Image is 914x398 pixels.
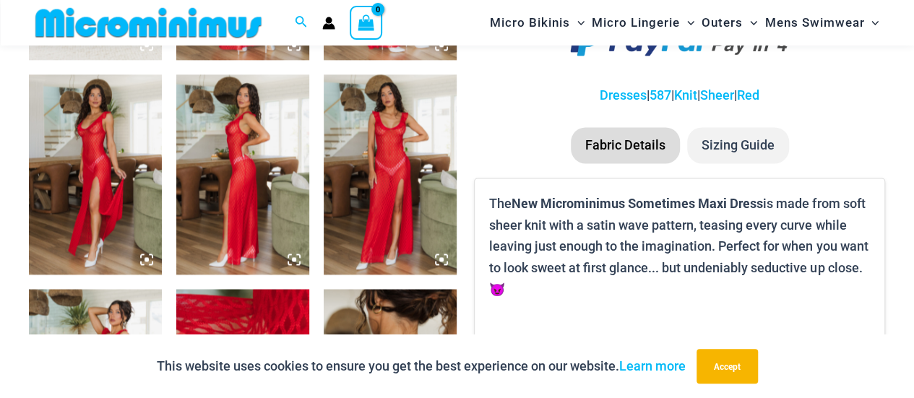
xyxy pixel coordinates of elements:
[764,4,864,41] span: Mens Swimwear
[761,4,882,41] a: Mens SwimwearMenu ToggleMenu Toggle
[295,14,308,32] a: Search icon link
[687,127,789,163] li: Sizing Guide
[176,74,309,274] img: Sometimes Red 587 Dress
[570,4,585,41] span: Menu Toggle
[489,193,870,300] p: The is made from soft sheer knit with a satin wave pattern, teasing every curve while leaving jus...
[29,74,162,274] img: Sometimes Red 587 Dress
[324,74,457,274] img: Sometimes Red 587 Dress
[697,349,758,384] button: Accept
[737,87,759,103] a: Red
[743,4,757,41] span: Menu Toggle
[680,4,694,41] span: Menu Toggle
[157,355,686,377] p: This website uses cookies to ensure you get the best experience on our website.
[619,358,686,373] a: Learn more
[490,4,570,41] span: Micro Bikinis
[322,17,335,30] a: Account icon link
[674,87,697,103] a: Knit
[512,194,763,212] b: New Microminimus Sometimes Maxi Dress
[600,87,647,103] a: Dresses
[486,4,588,41] a: Micro BikinisMenu ToggleMenu Toggle
[571,127,680,163] li: Fabric Details
[30,7,267,39] img: MM SHOP LOGO FLAT
[592,4,680,41] span: Micro Lingerie
[698,4,761,41] a: OutersMenu ToggleMenu Toggle
[864,4,879,41] span: Menu Toggle
[700,87,734,103] a: Sheer
[474,85,885,106] p: | | | |
[650,87,671,103] a: 587
[350,6,383,39] a: View Shopping Cart, empty
[702,4,743,41] span: Outers
[484,2,885,43] nav: Site Navigation
[588,4,698,41] a: Micro LingerieMenu ToggleMenu Toggle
